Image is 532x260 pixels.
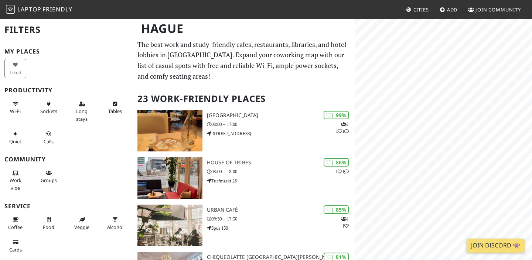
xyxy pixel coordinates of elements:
[335,168,349,175] p: 1 1
[4,167,26,194] button: Work vibe
[133,157,355,199] a: House of Tribes | 86% 11 House of Tribes 08:00 – 18:00 Turfmarkt 28
[475,6,521,13] span: Join Community
[42,5,72,13] span: Friendly
[38,128,59,147] button: Calls
[207,168,355,175] p: 08:00 – 18:00
[207,225,355,232] p: Spui 130
[137,205,202,246] img: Urban Café
[4,203,129,210] h3: Service
[71,213,93,233] button: Veggie
[6,5,15,14] img: LaptopFriendly
[107,224,123,230] span: Alcohol
[4,48,129,55] h3: My Places
[467,239,525,253] a: Join Discord 👾
[4,98,26,117] button: Wi-Fi
[207,112,355,119] h3: [GEOGRAPHIC_DATA]
[4,87,129,94] h3: Productivity
[207,215,355,222] p: 09:30 – 17:30
[465,3,524,16] a: Join Community
[40,108,57,114] span: Power sockets
[137,39,350,82] p: The best work and study-friendly cafes, restaurants, libraries, and hotel lobbies in [GEOGRAPHIC_...
[403,3,432,16] a: Cities
[447,6,458,13] span: Add
[43,224,54,230] span: Food
[335,121,349,135] p: 1 2 1
[76,108,88,122] span: Long stays
[324,111,349,119] div: | 99%
[207,160,355,166] h3: House of Tribes
[4,128,26,147] button: Quiet
[44,138,54,145] span: Video/audio calls
[133,205,355,246] a: Urban Café | 85% 11 Urban Café 09:30 – 17:30 Spui 130
[10,177,21,191] span: People working
[413,6,429,13] span: Cities
[133,110,355,151] a: Barista Cafe Frederikstraat | 99% 121 [GEOGRAPHIC_DATA] 08:00 – 17:00 [STREET_ADDRESS]
[207,177,355,184] p: Turfmarkt 28
[137,157,202,199] img: House of Tribes
[104,98,126,117] button: Tables
[38,167,59,187] button: Groups
[137,110,202,151] img: Barista Cafe Frederikstraat
[41,177,57,184] span: Group tables
[10,108,21,114] span: Stable Wi-Fi
[135,18,353,39] h1: Hague
[137,88,350,110] h2: 23 Work-Friendly Places
[38,213,59,233] button: Food
[108,108,122,114] span: Work-friendly tables
[324,205,349,214] div: | 85%
[207,130,355,137] p: [STREET_ADDRESS]
[9,246,22,253] span: Credit cards
[4,236,26,256] button: Cards
[8,224,23,230] span: Coffee
[207,121,355,128] p: 08:00 – 17:00
[104,213,126,233] button: Alcohol
[71,98,93,125] button: Long stays
[6,3,72,16] a: LaptopFriendly LaptopFriendly
[4,18,129,41] h2: Filters
[341,215,349,229] p: 1 1
[437,3,461,16] a: Add
[17,5,41,13] span: Laptop
[4,213,26,233] button: Coffee
[324,158,349,167] div: | 86%
[74,224,89,230] span: Veggie
[38,98,59,117] button: Sockets
[4,156,129,163] h3: Community
[207,207,355,213] h3: Urban Café
[9,138,21,145] span: Quiet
